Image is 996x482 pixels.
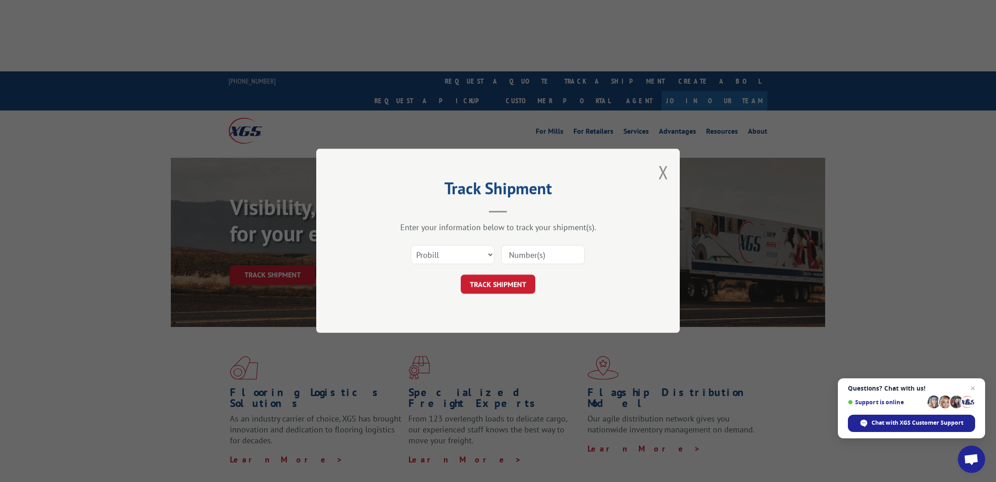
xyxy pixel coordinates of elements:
[871,419,963,427] span: Chat with XGS Customer Support
[848,399,924,406] span: Support is online
[848,415,975,432] div: Chat with XGS Customer Support
[362,222,634,233] div: Enter your information below to track your shipment(s).
[461,275,535,294] button: TRACK SHIPMENT
[848,385,975,392] span: Questions? Chat with us!
[501,246,585,265] input: Number(s)
[362,182,634,199] h2: Track Shipment
[658,160,668,184] button: Close modal
[958,446,985,473] div: Open chat
[967,383,978,394] span: Close chat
